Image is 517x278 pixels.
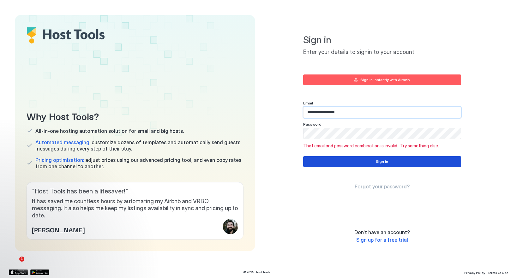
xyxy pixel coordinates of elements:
span: Automated messaging: [35,139,90,145]
span: © 2025 Host Tools [243,270,271,274]
span: Password [303,122,322,127]
input: Input Field [304,107,461,118]
input: Input Field [304,128,461,139]
button: Sign in [303,156,461,167]
a: Google Play Store [30,269,49,275]
span: Pricing optimization: [35,157,84,163]
span: adjust prices using our advanced pricing tool, and even copy rates from one channel to another. [35,157,243,169]
span: It has saved me countless hours by automating my Airbnb and VRBO messaging. It also helps me keep... [32,198,238,219]
span: All-in-one hosting automation solution for small and big hosts. [35,128,184,134]
span: Sign in [303,34,461,46]
iframe: Intercom live chat [6,257,21,272]
div: profile [223,219,238,234]
span: That email and password combination is invalid. Try something else. [303,143,461,149]
a: App Store [9,269,28,275]
span: customize dozens of templates and automatically send guests messages during every step of their s... [35,139,243,152]
div: Sign in [376,159,388,164]
iframe: Intercom notifications message [5,217,131,261]
span: Don't have an account? [354,229,410,235]
span: Terms Of Use [488,271,508,275]
span: Why Host Tools? [27,109,243,123]
span: Sign up for a free trial [356,237,408,243]
button: Sign in instantly with Airbnb [303,74,461,85]
span: 1 [19,257,24,262]
a: Forgot your password? [355,183,410,190]
span: Email [303,101,313,105]
div: Sign in instantly with Airbnb [360,77,410,83]
span: Privacy Policy [464,271,485,275]
a: Terms Of Use [488,269,508,275]
a: Sign up for a free trial [356,237,408,243]
span: Enter your details to signin to your account [303,49,461,56]
span: " Host Tools has been a lifesaver! " [32,187,238,195]
a: Privacy Policy [464,269,485,275]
